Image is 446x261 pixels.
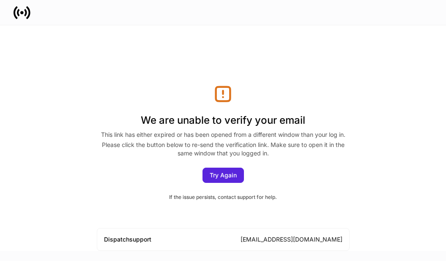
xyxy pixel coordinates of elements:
[97,130,350,141] div: This link has either expired or has been opened from a different window than your log in.
[97,141,350,158] div: Please click the button below to re-send the verification link. Make sure to open it in the same ...
[97,193,350,201] div: If the issue persists, contact support for help.
[104,235,151,244] div: Dispatch support
[202,168,244,183] button: Try Again
[210,172,237,178] div: Try Again
[241,236,342,243] a: [EMAIL_ADDRESS][DOMAIN_NAME]
[97,103,350,130] h1: We are unable to verify your email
